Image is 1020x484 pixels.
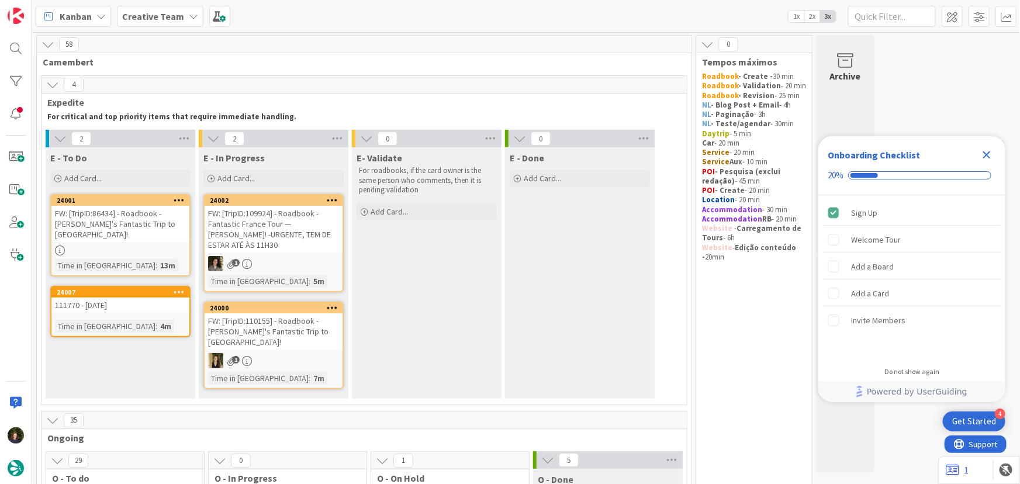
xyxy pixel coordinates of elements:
strong: Car [702,138,714,148]
div: Invite Members [851,313,905,327]
img: MC [8,427,24,444]
span: 2 [224,132,244,146]
span: 0 [378,132,397,146]
span: 3x [820,11,836,22]
div: Add a Board is incomplete. [823,254,1001,279]
p: - 4h [702,101,806,110]
p: - 20 min [702,195,806,205]
div: Close Checklist [977,146,996,164]
div: 24000 [205,303,343,313]
div: 7m [310,372,327,385]
div: Time in [GEOGRAPHIC_DATA] [208,275,309,288]
span: Add Card... [524,173,561,184]
strong: Website [702,223,732,233]
span: O - In Progress [215,472,352,484]
strong: - Revision [738,91,774,101]
div: 24000FW: [TripID:110155] - Roadbook - [PERSON_NAME]'s Fantastic Trip to [GEOGRAPHIC_DATA]! [205,303,343,350]
strong: Aux [729,157,742,167]
span: Add Card... [217,173,255,184]
div: Welcome Tour [851,233,901,247]
span: E - Done [510,152,544,164]
div: FW: [TripID:109924] - Roadbook - Fantastic France Tour — [PERSON_NAME]! -URGENTE, TEM DE ESTAR AT... [205,206,343,253]
strong: RB [762,214,772,224]
span: 2 [71,132,91,146]
div: 24007 [57,288,189,296]
div: Footer [818,381,1005,402]
strong: - Validation [738,81,781,91]
input: Quick Filter... [848,6,936,27]
p: - 20 min [702,148,806,157]
span: Add Card... [371,206,408,217]
div: 24002FW: [TripID:109924] - Roadbook - Fantastic France Tour — [PERSON_NAME]! -URGENTE, TEM DE EST... [205,195,343,253]
span: 1x [789,11,804,22]
strong: Accommodation [702,214,762,224]
p: - 30 min [702,205,806,215]
span: 4 [64,78,84,92]
span: 5 [559,453,579,467]
b: Creative Team [122,11,184,22]
div: Add a Card is incomplete. [823,281,1001,306]
strong: Carregamento de Tours [702,223,803,243]
div: Time in [GEOGRAPHIC_DATA] [55,259,155,272]
div: MS [205,256,343,271]
p: For roadbooks, if the card owner is the same person who comments, then it is pending validation [359,166,495,195]
p: - - 6h [702,224,806,243]
p: - 25 min [702,91,806,101]
span: Support [25,2,53,16]
div: Sign Up is complete. [823,200,1001,226]
div: Checklist items [818,195,1005,359]
span: Powered by UserGuiding [867,385,967,399]
p: - 20 min [702,139,806,148]
span: : [309,372,310,385]
span: 1 [232,259,240,267]
strong: POI [702,185,715,195]
strong: Roadbook [702,71,738,81]
strong: Edição conteúdo - [702,243,798,262]
span: E - In Progress [203,152,265,164]
span: : [155,320,157,333]
div: 4 [995,409,1005,419]
div: 24002 [210,196,343,205]
div: FW: [TripID:110155] - Roadbook - [PERSON_NAME]'s Fantastic Trip to [GEOGRAPHIC_DATA]! [205,313,343,350]
div: Welcome Tour is incomplete. [823,227,1001,253]
span: 29 [68,454,88,468]
strong: Daytrip [702,129,729,139]
strong: NL [702,100,711,110]
p: - 20 min [702,215,806,224]
div: Do not show again [884,367,939,376]
span: 0 [231,454,251,468]
p: - 30min [702,119,806,129]
a: Powered by UserGuiding [824,381,1000,402]
div: 24001 [51,195,189,206]
span: Camembert [43,56,677,68]
strong: Roadbook [702,91,738,101]
strong: Website [702,243,732,253]
span: 0 [718,37,738,51]
span: O - To do [52,472,189,484]
p: - 20 min [702,186,806,195]
span: Add Card... [64,173,102,184]
span: E- Validate [357,152,402,164]
span: E - To Do [50,152,87,164]
span: O - On Hold [377,472,514,484]
p: - 45 min [702,167,806,186]
div: Sign Up [851,206,877,220]
strong: - Teste/agendar [711,119,770,129]
strong: - Create - [738,71,773,81]
div: Add a Board [851,260,894,274]
div: SP [205,353,343,368]
div: 24007 [51,287,189,298]
strong: POI [702,167,715,177]
strong: NL [702,109,711,119]
span: : [155,259,157,272]
p: - 3h [702,110,806,119]
p: - 10 min [702,157,806,167]
span: 0 [531,132,551,146]
strong: - Paginação [711,109,754,119]
img: SP [208,353,223,368]
a: 1 [946,463,969,477]
strong: Accommodation [702,205,762,215]
img: Visit kanbanzone.com [8,8,24,24]
div: 24001FW: [TripID:86434] - Roadbook - [PERSON_NAME]'s Fantastic Trip to [GEOGRAPHIC_DATA]! [51,195,189,242]
div: Time in [GEOGRAPHIC_DATA] [208,372,309,385]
